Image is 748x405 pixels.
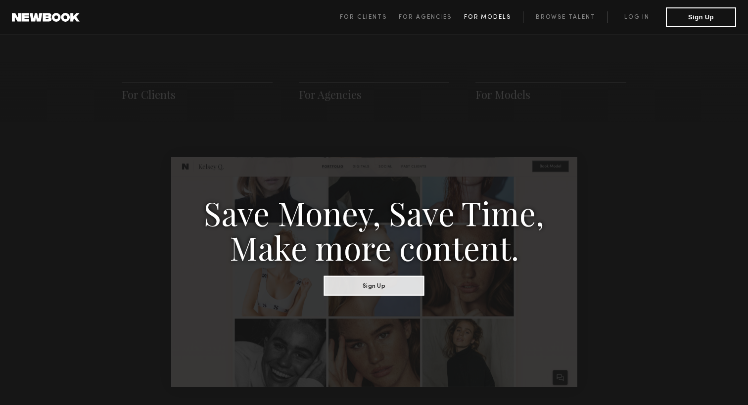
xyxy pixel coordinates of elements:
a: For Models [464,11,523,23]
a: For Agencies [299,87,362,102]
span: For Agencies [399,14,452,20]
a: Log in [608,11,666,23]
span: For Models [464,14,511,20]
button: Sign Up [324,275,424,295]
a: Browse Talent [523,11,608,23]
a: For Models [475,87,530,102]
a: For Agencies [399,11,464,23]
h3: Save Money, Save Time, Make more content. [203,195,545,264]
span: For Clients [340,14,387,20]
a: For Clients [340,11,399,23]
a: For Clients [122,87,176,102]
button: Sign Up [666,7,736,27]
